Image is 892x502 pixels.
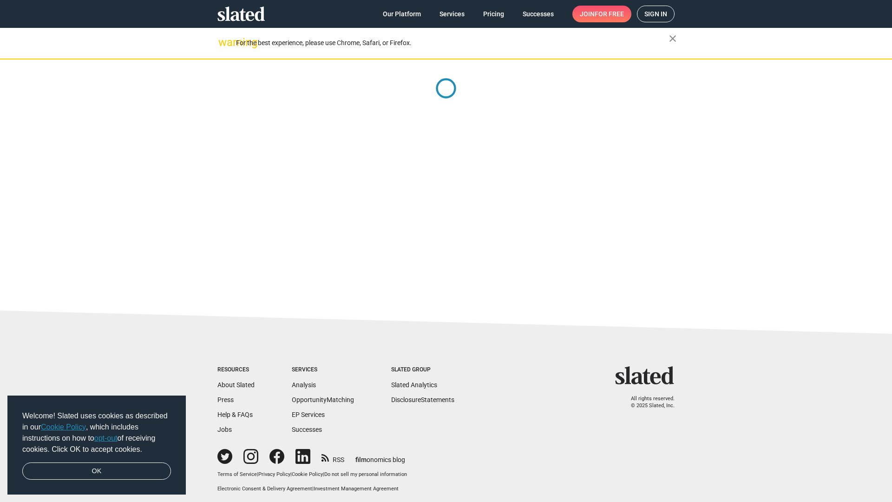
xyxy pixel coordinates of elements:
[94,434,118,442] a: opt-out
[217,486,312,492] a: Electronic Consent & Delivery Agreement
[41,423,86,431] a: Cookie Policy
[515,6,561,22] a: Successes
[391,381,437,389] a: Slated Analytics
[383,6,421,22] span: Our Platform
[621,396,675,409] p: All rights reserved. © 2025 Slated, Inc.
[257,471,258,477] span: |
[391,396,454,403] a: DisclosureStatements
[218,37,230,48] mat-icon: warning
[292,411,325,418] a: EP Services
[667,33,678,44] mat-icon: close
[292,381,316,389] a: Analysis
[217,471,257,477] a: Terms of Service
[217,411,253,418] a: Help & FAQs
[236,37,669,49] div: For the best experience, please use Chrome, Safari, or Firefox.
[595,6,624,22] span: for free
[292,396,354,403] a: OpportunityMatching
[375,6,428,22] a: Our Platform
[258,471,290,477] a: Privacy Policy
[476,6,512,22] a: Pricing
[312,486,314,492] span: |
[432,6,472,22] a: Services
[217,426,232,433] a: Jobs
[324,471,407,478] button: Do not sell my personal information
[644,6,667,22] span: Sign in
[321,450,344,464] a: RSS
[483,6,504,22] span: Pricing
[439,6,465,22] span: Services
[314,486,399,492] a: Investment Management Agreement
[217,396,234,403] a: Press
[217,366,255,374] div: Resources
[22,410,171,455] span: Welcome! Slated uses cookies as described in our , which includes instructions on how to of recei...
[580,6,624,22] span: Join
[637,6,675,22] a: Sign in
[292,366,354,374] div: Services
[572,6,631,22] a: Joinfor free
[292,471,323,477] a: Cookie Policy
[7,396,186,495] div: cookieconsent
[323,471,324,477] span: |
[355,448,405,464] a: filmonomics blog
[217,381,255,389] a: About Slated
[391,366,454,374] div: Slated Group
[22,462,171,480] a: dismiss cookie message
[290,471,292,477] span: |
[355,456,367,463] span: film
[292,426,322,433] a: Successes
[523,6,554,22] span: Successes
